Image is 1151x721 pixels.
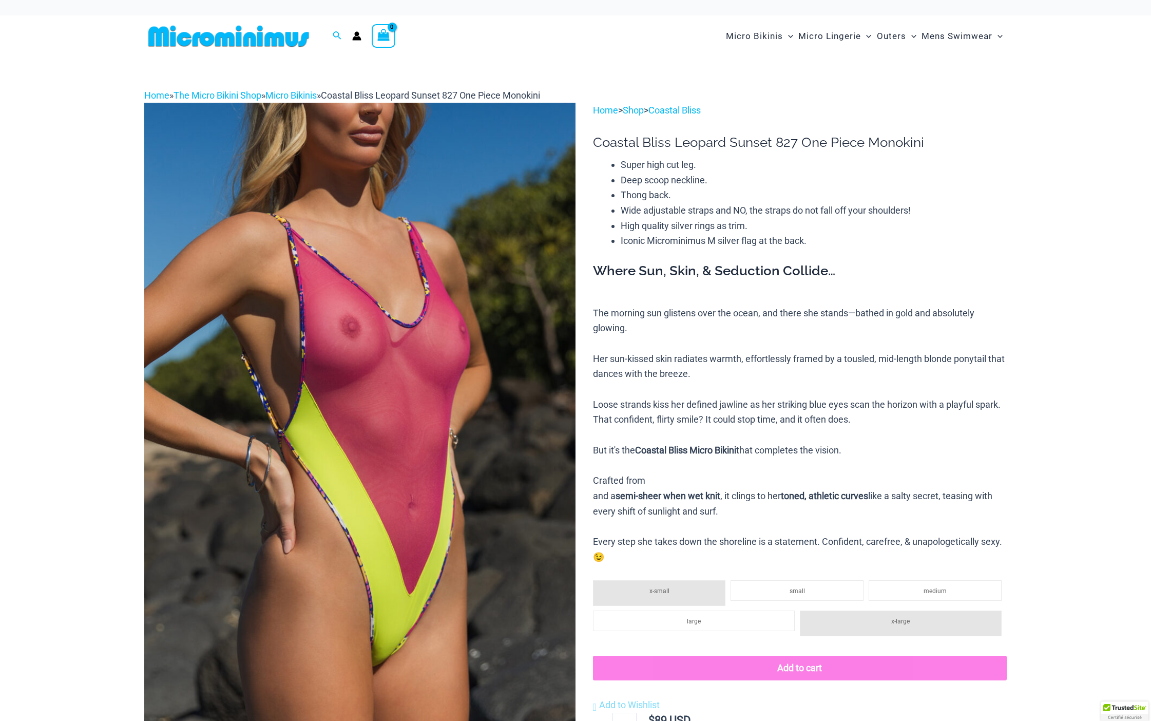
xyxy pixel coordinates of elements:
[352,31,361,41] a: Account icon link
[648,105,701,116] a: Coastal Bliss
[593,135,1007,150] h1: Coastal Bliss Leopard Sunset 827 One Piece Monokini
[924,587,947,595] span: medium
[623,105,644,116] a: Shop
[372,24,395,48] a: View Shopping Cart, empty
[635,445,736,456] b: Coastal Bliss Micro Bikini
[144,90,540,101] span: » » »
[593,306,1007,565] p: The morning sun glistens over the ocean, and there she stands—bathed in gold and absolutely glowi...
[869,580,1002,601] li: medium
[593,103,1007,118] p: > >
[874,21,919,52] a: OutersMenu ToggleMenu Toggle
[621,203,1007,218] li: Wide adjustable straps and NO, the straps do not fall off your shoulders!
[877,23,906,49] span: Outers
[687,618,701,625] span: large
[621,218,1007,234] li: High quality silver rings as trim.
[593,656,1007,680] button: Add to cart
[922,23,992,49] span: Mens Swimwear
[593,580,726,606] li: x-small
[321,90,540,101] span: Coastal Bliss Leopard Sunset 827 One Piece Monokini
[333,30,342,43] a: Search icon link
[861,23,871,49] span: Menu Toggle
[726,23,783,49] span: Micro Bikinis
[723,21,796,52] a: Micro BikinisMenu ToggleMenu Toggle
[783,23,793,49] span: Menu Toggle
[800,611,1002,636] li: x-large
[621,233,1007,249] li: Iconic Microminimus M silver flag at the back.
[593,697,660,713] a: Add to Wishlist
[621,173,1007,188] li: Deep scoop neckline.
[616,490,720,501] b: semi-sheer when wet knit
[599,699,660,710] span: Add to Wishlist
[593,611,795,631] li: large
[781,490,868,501] b: toned, athletic curves
[621,157,1007,173] li: Super high cut leg.
[992,23,1003,49] span: Menu Toggle
[798,23,861,49] span: Micro Lingerie
[593,262,1007,280] h3: Where Sun, Skin, & Seduction Collide…
[919,21,1005,52] a: Mens SwimwearMenu ToggleMenu Toggle
[790,587,805,595] span: small
[891,618,910,625] span: x-large
[144,90,169,101] a: Home
[731,580,864,601] li: small
[1101,701,1148,721] div: TrustedSite Certified
[265,90,317,101] a: Micro Bikinis
[722,19,1007,53] nav: Site Navigation
[796,21,874,52] a: Micro LingerieMenu ToggleMenu Toggle
[593,105,618,116] a: Home
[621,187,1007,203] li: Thong back.
[174,90,261,101] a: The Micro Bikini Shop
[906,23,916,49] span: Menu Toggle
[593,488,1007,565] div: and a , it clings to her like a salty secret, teasing with every shift of sunlight and surf. Ever...
[649,587,669,595] span: x-small
[144,25,313,48] img: MM SHOP LOGO FLAT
